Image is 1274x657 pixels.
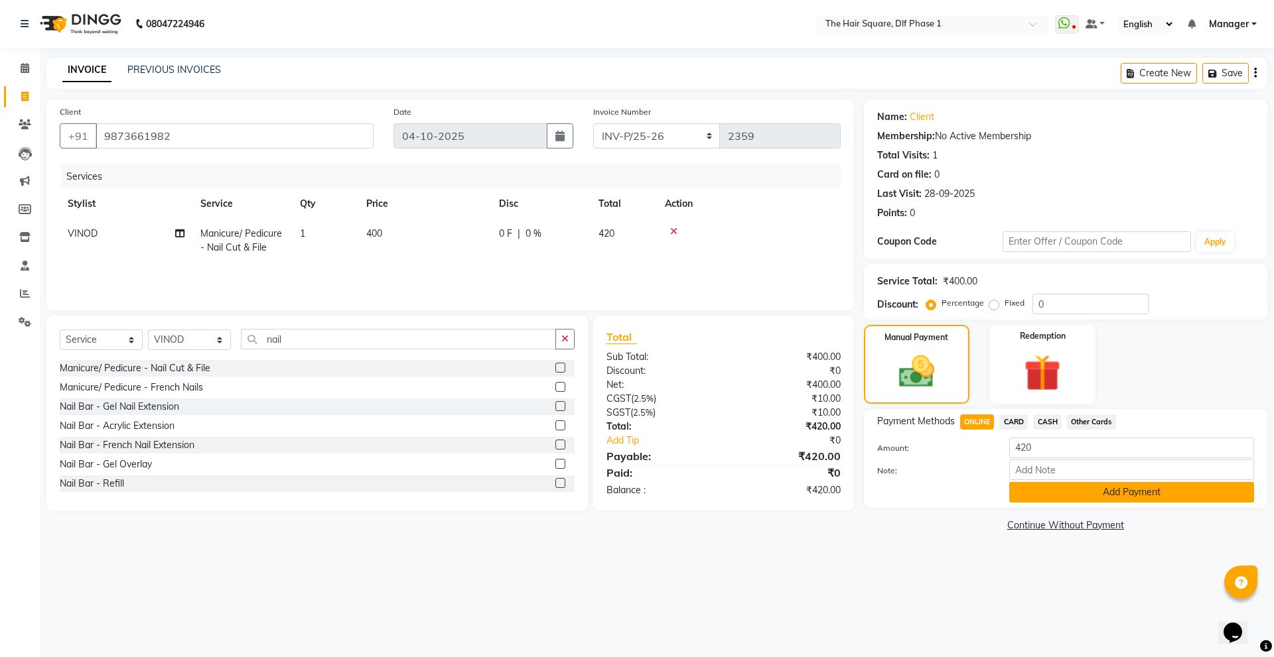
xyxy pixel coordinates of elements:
a: Client [910,110,934,124]
div: Manicure/ Pedicure - Nail Cut & File [60,361,210,375]
div: Paid: [597,465,723,481]
div: Nail Bar - French Nail Extension [60,438,194,452]
div: Total: [597,420,723,434]
span: Payment Methods [877,414,955,428]
div: ( ) [597,392,723,406]
div: ₹0 [723,465,850,481]
div: ₹0 [723,364,850,378]
div: 0 [910,206,915,220]
div: Manicure/ Pedicure - French Nails [60,381,203,394]
input: Amount [1009,438,1254,458]
span: Total [606,330,637,344]
div: 28-09-2025 [924,187,975,201]
div: Sub Total: [597,350,723,364]
div: 1 [932,149,938,162]
th: Price [358,189,491,219]
div: No Active Membership [877,129,1254,143]
div: 0 [934,168,940,182]
span: | [518,227,520,241]
div: Nail Bar - Refill [60,477,124,491]
label: Fixed [1005,297,1025,309]
div: Discount: [877,298,918,312]
div: ₹400.00 [723,378,850,392]
div: Nail Bar - Gel Nail Extension [60,400,179,414]
span: Other Cards [1067,414,1116,430]
input: Add Note [1009,459,1254,480]
span: CASH [1033,414,1062,430]
button: Save [1202,63,1249,84]
div: Nail Bar - Gel Overlay [60,457,152,471]
label: Client [60,106,81,118]
div: ₹0 [744,434,850,448]
th: Stylist [60,189,192,219]
img: _gift.svg [1013,350,1072,396]
div: Services [61,164,851,189]
div: Total Visits: [877,149,930,162]
div: ₹10.00 [723,406,850,420]
input: Search or Scan [241,329,556,349]
label: Manual Payment [885,331,948,343]
img: logo [34,5,125,42]
span: ONLINE [960,414,995,430]
input: Search by Name/Mobile/Email/Code [96,123,374,149]
a: Continue Without Payment [867,518,1265,532]
div: ₹400.00 [723,350,850,364]
input: Enter Offer / Coupon Code [1003,231,1191,252]
div: Membership: [877,129,935,143]
span: SGST [606,406,630,418]
div: Name: [877,110,907,124]
div: Nail Bar - Acrylic Extension [60,419,175,433]
span: 1 [300,227,305,239]
div: ₹420.00 [723,448,850,464]
th: Service [192,189,292,219]
span: 400 [366,227,382,239]
a: PREVIOUS INVOICES [127,64,221,76]
a: INVOICE [62,58,111,82]
div: Service Total: [877,274,938,288]
button: Create New [1121,63,1197,84]
div: ₹420.00 [723,420,850,434]
span: 2.5% [633,407,653,418]
th: Disc [491,189,591,219]
span: 0 F [499,227,512,241]
div: Points: [877,206,907,220]
iframe: chat widget [1218,604,1261,644]
label: Note: [867,465,999,477]
span: CARD [999,414,1028,430]
button: +91 [60,123,97,149]
div: ₹400.00 [943,274,977,288]
img: _cash.svg [888,351,946,392]
th: Action [657,189,841,219]
label: Redemption [1020,330,1066,342]
div: ₹420.00 [723,483,850,497]
button: Add Payment [1009,482,1254,503]
div: Balance : [597,483,723,497]
span: VINOD [68,227,98,239]
div: Discount: [597,364,723,378]
span: 0 % [526,227,541,241]
a: Add Tip [597,434,744,448]
th: Total [591,189,657,219]
span: CGST [606,392,631,404]
div: Last Visit: [877,187,922,201]
span: Manager [1209,17,1249,31]
div: Net: [597,378,723,392]
label: Percentage [942,297,984,309]
span: 420 [599,227,614,239]
th: Qty [292,189,358,219]
b: 08047224946 [146,5,204,42]
div: ( ) [597,406,723,420]
label: Invoice Number [593,106,651,118]
label: Amount: [867,442,999,454]
label: Date [393,106,411,118]
span: Manicure/ Pedicure - Nail Cut & File [200,227,282,253]
div: Card on file: [877,168,932,182]
div: Payable: [597,448,723,464]
button: Apply [1196,232,1234,252]
div: Coupon Code [877,235,1003,249]
span: 2.5% [634,393,654,404]
div: ₹10.00 [723,392,850,406]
